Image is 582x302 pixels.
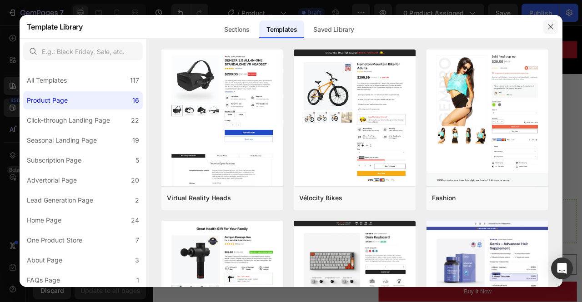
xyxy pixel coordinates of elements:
div: 2 [135,195,139,206]
a: Description [86,18,163,44]
div: About Page [27,255,62,266]
img: Alt Image [376,184,398,206]
div: Buy Now [480,25,511,36]
a: Reviews [176,18,238,44]
button: Buy Now [452,20,539,42]
p: Only 7 left in stock! [354,230,530,241]
div: Fashion [432,193,456,203]
div: Home Page [27,215,61,226]
p: 4 Speed options [492,184,538,206]
div: Vélocity Bikes [299,193,342,203]
div: 7 [135,235,139,246]
div: Seasonal Landing Page [27,135,97,146]
div: Overview [19,24,61,38]
p: 12H+ work time [314,184,360,206]
div: 16 [132,95,139,106]
a: Overview [7,18,73,44]
div: All Templates [27,75,67,86]
p: 6 Massage heads [403,184,449,206]
img: Alt Image [464,184,487,206]
div: 3 [135,255,139,266]
div: Virtual Reality Heads [167,193,231,203]
div: Description [98,24,151,38]
div: DA 1,500.00 [350,31,392,54]
h2: جهاز غلق الأكياس الصغير – قابل للشحن USB [350,7,437,31]
div: 19 [132,135,139,146]
p: 60 people have bought this item within the last hour! [354,247,530,268]
div: Subscription Page [27,155,81,166]
span: ✅ محمول وقابل للشحن (كابل USB مرفق) [286,69,507,106]
div: Sections [217,20,256,39]
div: 117 [130,75,139,86]
div: 24 [131,215,139,226]
input: E.g.: Black Friday, Sale, etc. [23,42,143,60]
div: Product Page [27,95,68,106]
div: Click-through Landing Page [27,115,110,126]
img: Alt Image [286,184,309,207]
div: DA 1,950.00 [395,31,437,54]
div: Advertorial Page [27,175,77,186]
div: FAQs Page [27,275,60,286]
h2: Template Library [27,15,83,39]
span: ✅ يحفظ نضارة وقرمشة الطعام [286,130,483,146]
div: One Product Store [27,235,82,246]
div: 20 [131,175,139,186]
div: 1 [136,275,139,286]
div: 22 [131,115,139,126]
div: 5 [135,155,139,166]
div: Saved Library [306,20,361,39]
div: Reviews [188,24,226,38]
div: Lead Generation Page [27,195,93,206]
div: Open Intercom Messenger [551,257,573,279]
div: Templates [259,20,304,39]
